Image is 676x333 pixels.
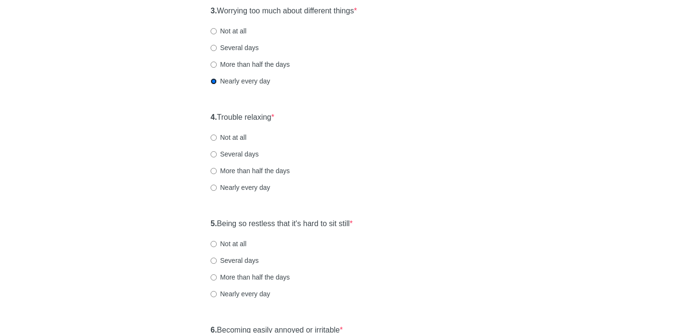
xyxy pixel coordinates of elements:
[211,258,217,264] input: Several days
[211,78,217,84] input: Nearly every day
[211,149,259,159] label: Several days
[211,62,217,68] input: More than half the days
[211,185,217,191] input: Nearly every day
[211,76,270,86] label: Nearly every day
[211,274,217,281] input: More than half the days
[211,43,259,52] label: Several days
[211,166,290,176] label: More than half the days
[211,6,357,17] label: Worrying too much about different things
[211,135,217,141] input: Not at all
[211,272,290,282] label: More than half the days
[211,112,274,123] label: Trouble relaxing
[211,291,217,297] input: Nearly every day
[211,168,217,174] input: More than half the days
[211,45,217,51] input: Several days
[211,113,217,121] strong: 4.
[211,256,259,265] label: Several days
[211,239,246,249] label: Not at all
[211,28,217,34] input: Not at all
[211,60,290,69] label: More than half the days
[211,219,217,228] strong: 5.
[211,289,270,299] label: Nearly every day
[211,151,217,157] input: Several days
[211,241,217,247] input: Not at all
[211,133,246,142] label: Not at all
[211,219,353,229] label: Being so restless that it's hard to sit still
[211,183,270,192] label: Nearly every day
[211,7,217,15] strong: 3.
[211,26,246,36] label: Not at all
